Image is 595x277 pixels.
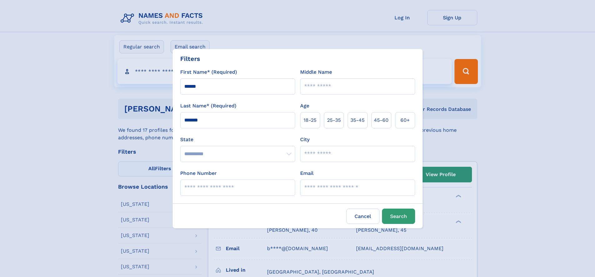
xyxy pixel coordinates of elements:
[180,54,200,63] div: Filters
[180,170,217,177] label: Phone Number
[180,68,237,76] label: First Name* (Required)
[300,102,309,110] label: Age
[304,116,316,124] span: 18‑25
[327,116,341,124] span: 25‑35
[300,68,332,76] label: Middle Name
[350,116,364,124] span: 35‑45
[180,136,295,143] label: State
[400,116,410,124] span: 60+
[374,116,389,124] span: 45‑60
[300,136,310,143] label: City
[346,209,379,224] label: Cancel
[180,102,236,110] label: Last Name* (Required)
[382,209,415,224] button: Search
[300,170,314,177] label: Email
